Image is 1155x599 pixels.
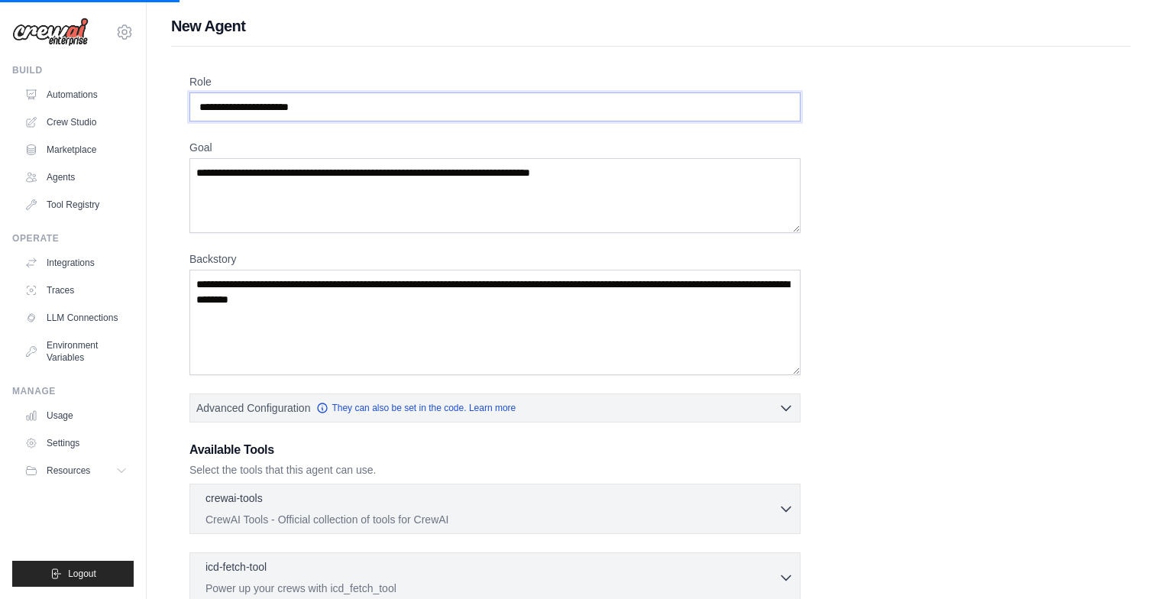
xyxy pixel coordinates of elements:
[18,333,134,370] a: Environment Variables
[196,400,310,416] span: Advanced Configuration
[205,559,267,575] p: icd-fetch-tool
[12,561,134,587] button: Logout
[205,491,263,506] p: crewai-tools
[12,385,134,397] div: Manage
[205,581,778,596] p: Power up your crews with icd_fetch_tool
[171,15,1131,37] h1: New Agent
[18,110,134,134] a: Crew Studio
[12,64,134,76] div: Build
[316,402,516,414] a: They can also be set in the code. Learn more
[12,232,134,244] div: Operate
[18,431,134,455] a: Settings
[18,278,134,303] a: Traces
[18,83,134,107] a: Automations
[189,74,801,89] label: Role
[18,251,134,275] a: Integrations
[189,462,801,478] p: Select the tools that this agent can use.
[189,140,801,155] label: Goal
[68,568,96,580] span: Logout
[196,559,794,596] button: icd-fetch-tool Power up your crews with icd_fetch_tool
[12,18,89,47] img: Logo
[189,441,801,459] h3: Available Tools
[18,138,134,162] a: Marketplace
[18,306,134,330] a: LLM Connections
[47,465,90,477] span: Resources
[18,165,134,189] a: Agents
[190,394,800,422] button: Advanced Configuration They can also be set in the code. Learn more
[189,251,801,267] label: Backstory
[18,403,134,428] a: Usage
[205,512,778,527] p: CrewAI Tools - Official collection of tools for CrewAI
[196,491,794,527] button: crewai-tools CrewAI Tools - Official collection of tools for CrewAI
[18,458,134,483] button: Resources
[18,193,134,217] a: Tool Registry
